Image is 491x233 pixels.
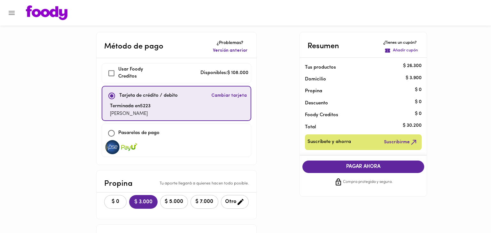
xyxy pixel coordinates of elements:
p: [PERSON_NAME] [110,110,151,118]
p: Foody Creditos [305,112,412,118]
button: Cambiar tarjeta [210,89,248,103]
p: ¿Tienes un cupón? [383,40,419,46]
p: Resumen [308,41,339,52]
p: $ 0 [415,99,422,105]
button: Menu [4,5,19,21]
span: Compra protegida y segura. [343,179,393,185]
p: ¿Problemas? [212,40,249,46]
p: $ 0 [415,86,422,93]
p: Método de pago [104,41,163,52]
span: Suscríbete y ahorra [308,138,351,146]
button: Otro [221,195,249,209]
p: Propina [104,178,133,190]
span: PAGAR AHORA [309,164,418,170]
p: Tarjeta de crédito / debito [119,92,178,100]
p: Domicilio [305,76,326,83]
button: Suscribirme [383,137,419,147]
p: $ 30.200 [403,123,422,129]
p: Tu aporte llegará a quienes hacen todo posible. [160,181,249,187]
p: Usar Foody Creditos [118,66,162,80]
p: Total [305,124,412,131]
span: $ 0 [108,199,122,205]
span: $ 5.000 [164,199,184,205]
p: Disponibles: $ 108.000 [200,70,248,77]
button: Versión anterior [212,46,249,55]
button: $ 7.000 [191,195,218,209]
p: $ 0 [415,110,422,117]
button: PAGAR AHORA [302,161,425,173]
span: Cambiar tarjeta [211,93,247,99]
p: Añadir cupón [393,48,418,54]
p: $ 3.900 [406,75,422,81]
p: Terminada en 5223 [110,103,151,110]
img: visa [105,140,121,154]
span: Suscribirme [384,138,418,146]
iframe: Messagebird Livechat Widget [454,196,485,227]
span: Versión anterior [213,48,247,54]
p: Tus productos [305,64,412,71]
button: $ 0 [104,195,127,209]
button: Añadir cupón [383,46,419,55]
span: Otro [225,198,245,206]
p: Propina [305,88,412,94]
span: $ 7.000 [195,199,214,205]
p: Pasarelas de pago [118,130,160,137]
p: $ 26.300 [403,63,422,70]
span: $ 3.000 [134,199,152,205]
img: visa [121,140,137,154]
p: Descuento [305,100,328,107]
img: logo.png [26,5,67,20]
button: $ 5.000 [160,195,188,209]
button: $ 3.000 [129,195,158,209]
